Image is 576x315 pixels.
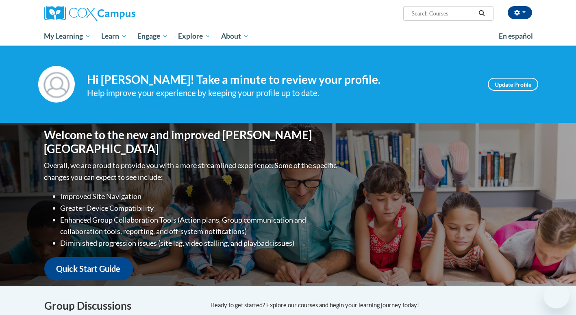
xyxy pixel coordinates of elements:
li: Enhanced Group Collaboration Tools (Action plans, Group communication and collaboration tools, re... [61,214,339,238]
a: My Learning [39,27,96,46]
button: Account Settings [508,6,532,19]
li: Greater Device Compatibility [61,202,339,214]
a: Explore [173,27,216,46]
span: Engage [137,31,168,41]
button: Search [476,9,488,18]
h4: Group Discussions [44,298,199,314]
a: En español [493,28,538,45]
span: En español [499,32,533,40]
span: About [221,31,249,41]
div: Help improve your experience by keeping your profile up to date. [87,86,476,100]
h1: Welcome to the new and improved [PERSON_NAME][GEOGRAPHIC_DATA] [44,128,339,155]
iframe: Button to launch messaging window [543,282,569,308]
input: Search Courses [411,9,476,18]
a: Learn [96,27,132,46]
span: Explore [178,31,211,41]
a: Quick Start Guide [44,257,133,280]
span: Learn [101,31,127,41]
a: Update Profile [488,78,538,91]
a: Cox Campus [44,6,199,21]
img: Profile Image [38,66,75,103]
a: About [216,27,254,46]
span: My Learning [44,31,91,41]
li: Diminished progression issues (site lag, video stalling, and playback issues) [61,237,339,249]
img: Cox Campus [44,6,135,21]
div: Main menu [32,27,544,46]
h4: Hi [PERSON_NAME]! Take a minute to review your profile. [87,73,476,87]
a: Engage [132,27,173,46]
p: Overall, we are proud to provide you with a more streamlined experience. Some of the specific cha... [44,160,339,183]
li: Improved Site Navigation [61,190,339,202]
